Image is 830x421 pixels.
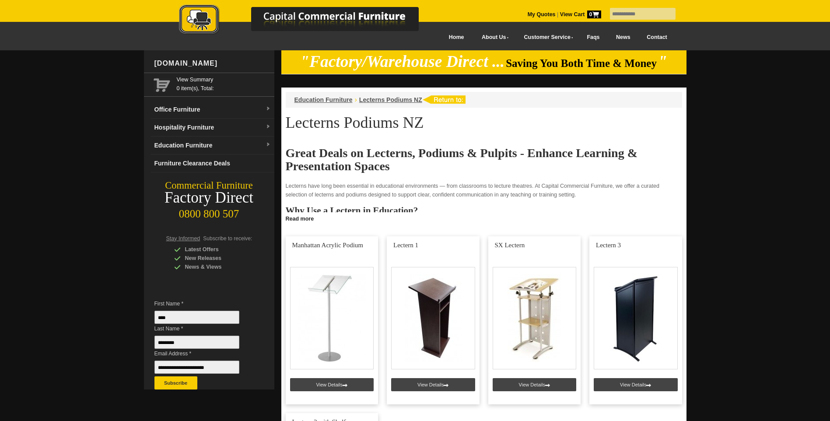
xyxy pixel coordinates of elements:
span: Last Name * [154,324,252,333]
div: [DOMAIN_NAME] [151,50,274,77]
span: Subscribe to receive: [203,235,252,242]
div: New Releases [174,254,257,263]
strong: Why Use a Lectern in Education? [286,205,418,216]
span: Stay Informed [166,235,200,242]
a: About Us [472,28,514,47]
a: Office Furnituredropdown [151,101,274,119]
div: Factory Direct [144,192,274,204]
img: dropdown [266,124,271,130]
a: My Quotes [528,11,556,18]
strong: View Cart [560,11,601,18]
a: Faqs [579,28,608,47]
span: First Name * [154,299,252,308]
span: Email Address * [154,349,252,358]
a: Education Furniture [294,96,353,103]
a: Contact [638,28,675,47]
input: Email Address * [154,361,239,374]
div: Commercial Furniture [144,179,274,192]
h1: Lecterns Podiums NZ [286,114,682,131]
a: Capital Commercial Furniture Logo [155,4,461,39]
span: Saving You Both Time & Money [506,57,657,69]
a: News [608,28,638,47]
em: "Factory/Warehouse Direct ... [300,53,504,70]
a: Hospitality Furnituredropdown [151,119,274,137]
span: 0 [587,11,601,18]
a: Furniture Clearance Deals [151,154,274,172]
p: Lecterns have long been essential in educational environments — from classrooms to lecture theatr... [286,182,682,199]
strong: Great Deals on Lecterns, Podiums & Pulpits - Enhance Learning & Presentation Spaces [286,146,637,173]
a: Click to read more [281,212,686,223]
a: Lecterns Podiums NZ [359,96,422,103]
img: return to [422,95,466,104]
img: dropdown [266,142,271,147]
a: View Cart0 [558,11,601,18]
div: News & Views [174,263,257,271]
button: Subscribe [154,376,197,389]
div: 0800 800 507 [144,203,274,220]
li: › [355,95,357,104]
a: Customer Service [514,28,578,47]
em: " [658,53,667,70]
div: Latest Offers [174,245,257,254]
a: Education Furnituredropdown [151,137,274,154]
img: dropdown [266,106,271,112]
a: View Summary [177,75,271,84]
input: Last Name * [154,336,239,349]
input: First Name * [154,311,239,324]
span: 0 item(s), Total: [177,75,271,91]
img: Capital Commercial Furniture Logo [155,4,461,36]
